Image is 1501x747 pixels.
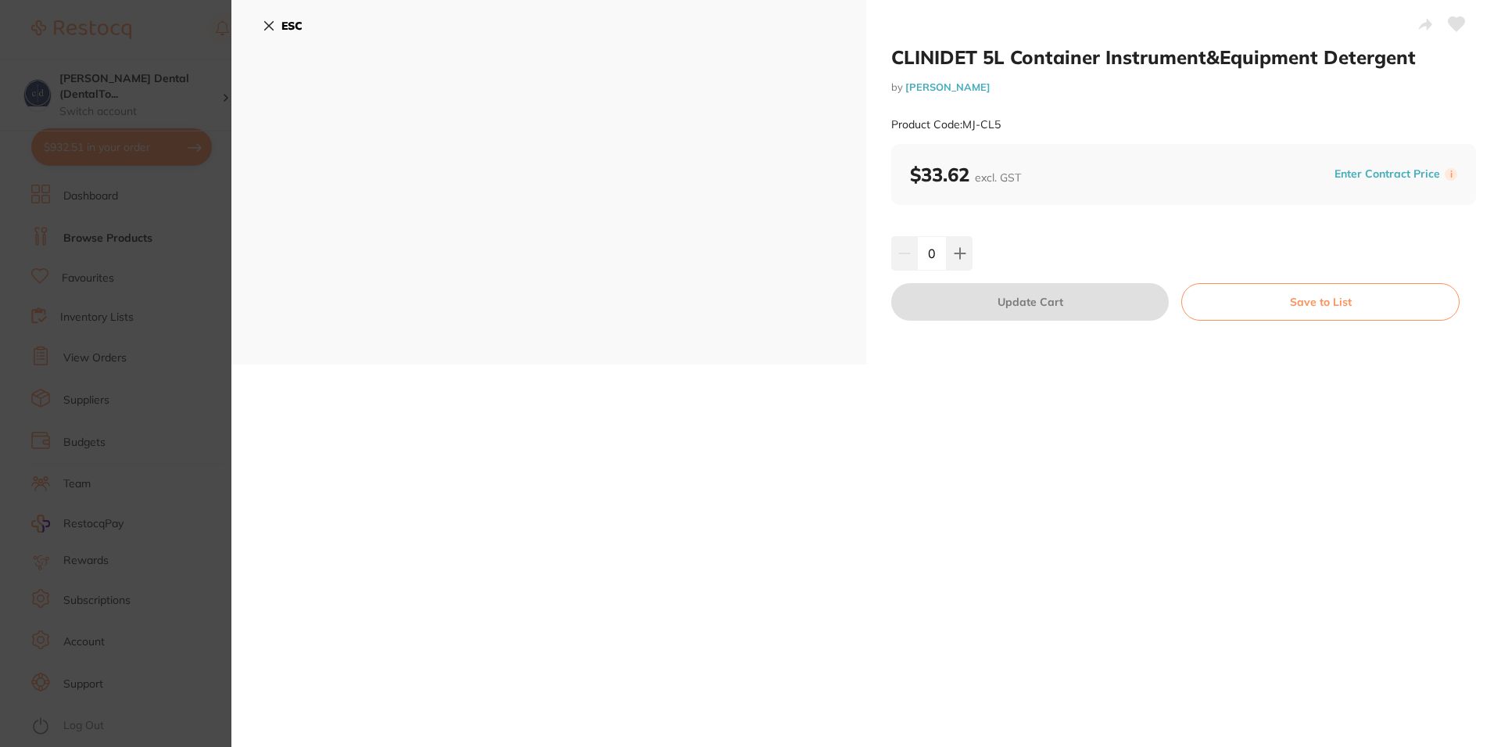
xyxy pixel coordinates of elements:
b: ESC [281,19,303,33]
small: by [891,81,1476,93]
label: i [1445,168,1457,181]
a: [PERSON_NAME] [905,81,991,93]
span: excl. GST [975,171,1021,185]
button: ESC [263,13,303,39]
button: Update Cart [891,283,1169,321]
h2: CLINIDET 5L Container Instrument&Equipment Detergent [891,45,1476,69]
b: $33.62 [910,163,1021,186]
button: Save to List [1181,283,1460,321]
small: Product Code: MJ-CL5 [891,118,1001,131]
button: Enter Contract Price [1330,167,1445,181]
